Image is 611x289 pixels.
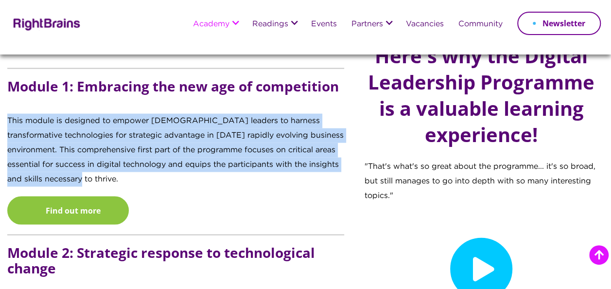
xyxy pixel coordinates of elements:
[10,17,81,31] img: Rightbrains
[7,113,344,196] p: This module is designed to empower [DEMOGRAPHIC_DATA] leaders to harness transformative technolog...
[193,20,229,29] a: Academy
[311,20,337,29] a: Events
[7,78,344,113] h5: Module 1: Embracing the new age of competition
[517,12,601,35] a: Newsletter
[7,196,129,224] a: Find out more
[365,42,598,147] h2: Here's why the Digital Leadership Programme is a valuable learning experience!
[406,20,444,29] a: Vacancies
[351,20,383,29] a: Partners
[252,20,288,29] a: Readings
[458,20,503,29] a: Community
